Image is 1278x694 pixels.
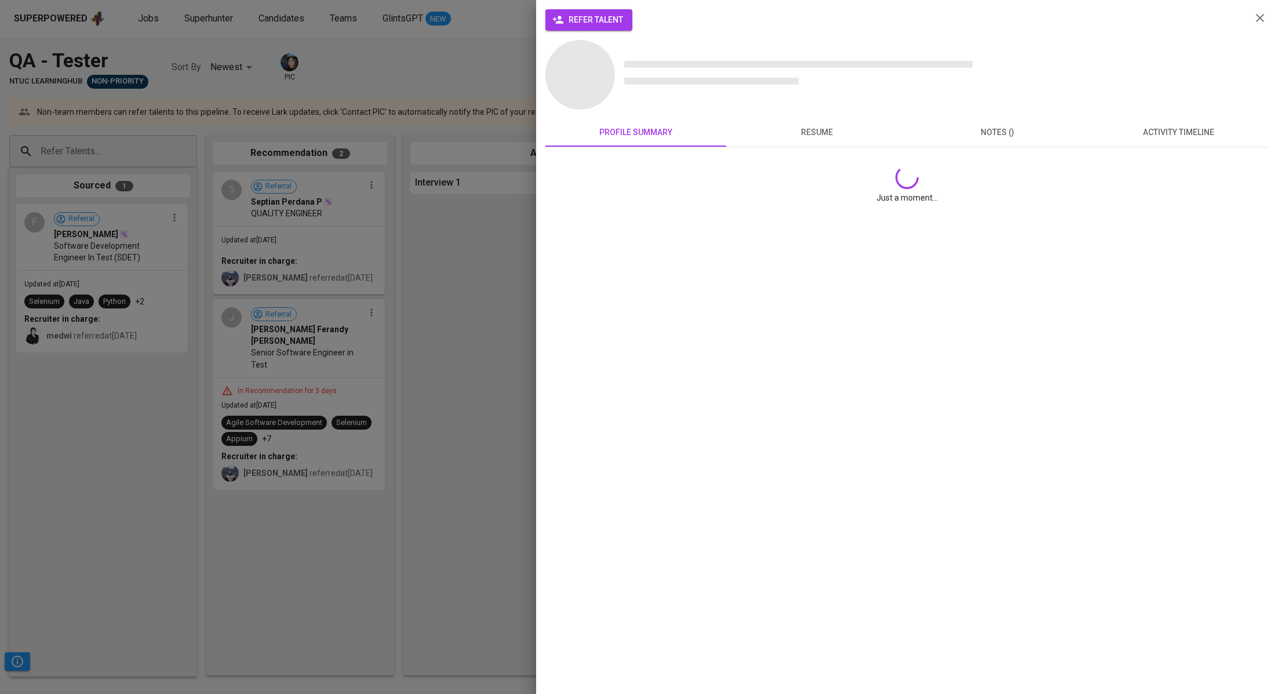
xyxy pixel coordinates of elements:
span: resume [733,125,900,140]
span: refer talent [555,13,623,27]
span: activity timeline [1095,125,1262,140]
span: profile summary [552,125,719,140]
span: notes () [914,125,1081,140]
span: Just a moment... [876,192,938,204]
button: refer talent [545,9,632,31]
